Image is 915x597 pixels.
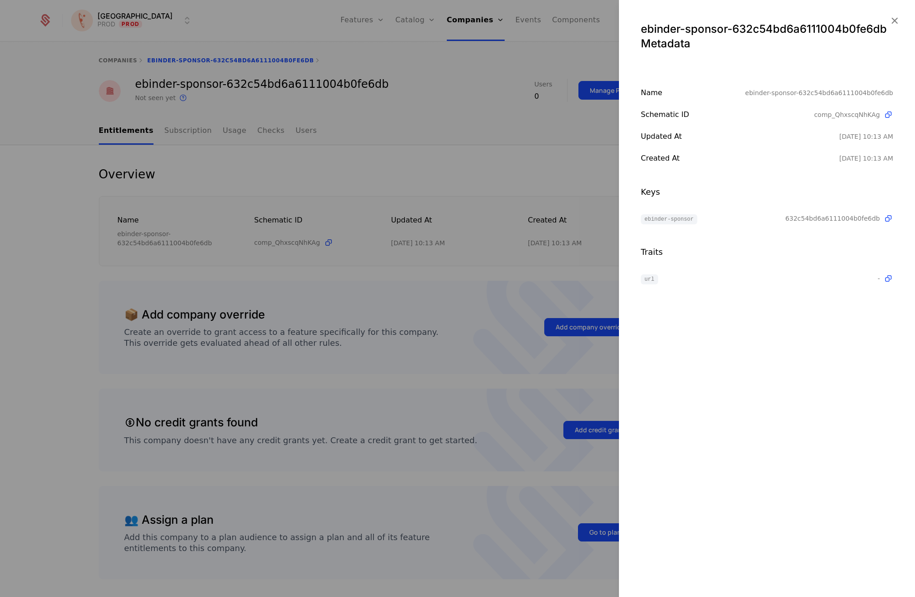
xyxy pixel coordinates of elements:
div: Created at [641,153,839,164]
div: ebinder-sponsor-632c54bd6a6111004b0fe6db Metadata [641,22,893,51]
div: 9/25/25, 10:13 AM [839,132,893,141]
div: Updated at [641,131,839,142]
span: comp_QhxscqNhKAg [814,110,880,119]
span: ebinder-sponsor [641,214,697,224]
div: Name [641,87,745,98]
div: Schematic ID [641,109,814,120]
div: 9/25/25, 10:13 AM [839,154,893,163]
div: Traits [641,246,893,258]
div: Keys [641,186,893,198]
span: url [641,274,658,284]
div: ebinder-sponsor-632c54bd6a6111004b0fe6db [745,87,893,98]
span: 632c54bd6a6111004b0fe6db [785,214,880,223]
span: - [878,274,880,283]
